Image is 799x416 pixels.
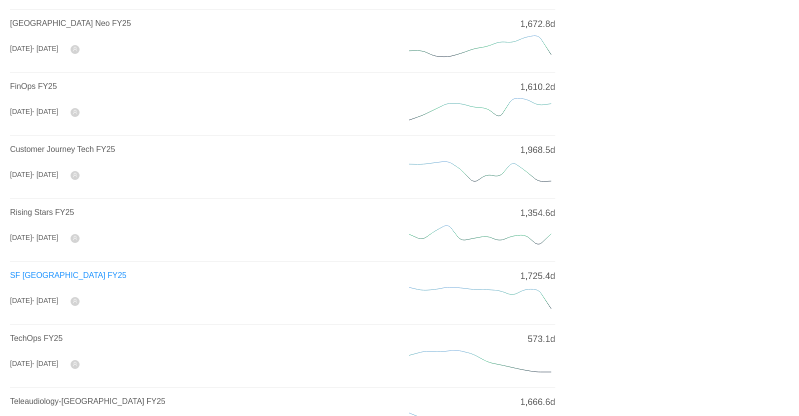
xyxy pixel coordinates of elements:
span: - [DATE] [32,170,59,178]
a: [GEOGRAPHIC_DATA] Neo FY25 [10,19,131,27]
span: 573.1d [528,332,555,346]
a: Teleaudiology-[GEOGRAPHIC_DATA] FY25 [10,397,166,405]
div: [DATE] [10,106,59,117]
a: Customer Journey Tech FY25 [10,145,115,153]
span: 1,672.8d [520,17,555,31]
i: icon: user [73,235,78,240]
div: [DATE] [10,169,59,180]
span: - [DATE] [32,359,59,367]
i: icon: user [73,172,78,177]
span: - [DATE] [32,296,59,304]
a: Rising Stars FY25 [10,208,74,216]
i: icon: user [73,298,78,303]
div: [DATE] [10,232,59,243]
span: 1,354.6d [520,206,555,220]
span: - [DATE] [32,233,59,241]
span: 1,725.4d [520,269,555,283]
span: 1,610.2d [520,80,555,94]
div: [DATE] [10,358,59,369]
i: icon: user [73,46,78,51]
a: SF [GEOGRAPHIC_DATA] FY25 [10,271,127,279]
span: 1,666.6d [520,395,555,409]
span: - [DATE] [32,107,59,115]
a: TechOps FY25 [10,334,63,342]
div: [DATE] [10,295,59,306]
a: FinOps FY25 [10,82,57,90]
i: icon: user [73,361,78,366]
span: - [DATE] [32,44,59,52]
div: [DATE] [10,43,59,54]
i: icon: user [73,109,78,114]
span: 1,968.5d [520,143,555,157]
